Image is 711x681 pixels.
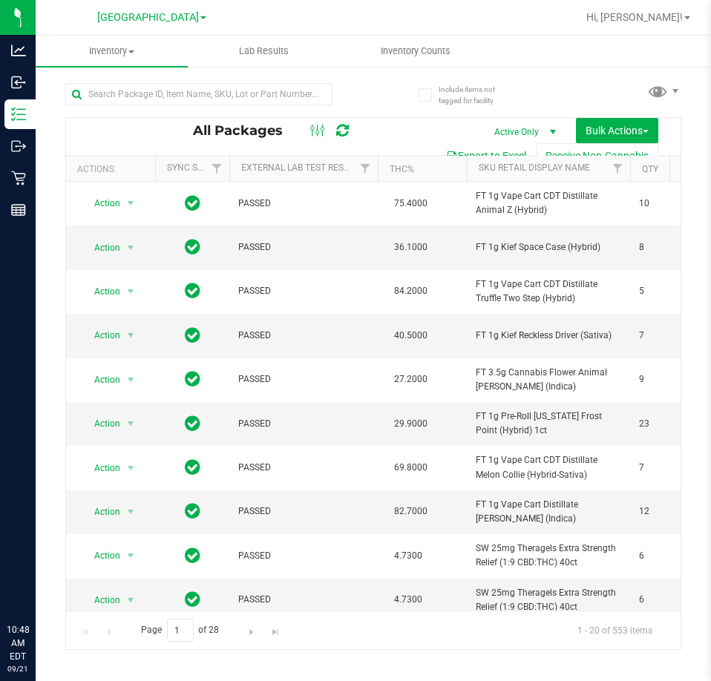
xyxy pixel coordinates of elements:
[639,504,695,519] span: 12
[122,545,140,566] span: select
[65,83,332,105] input: Search Package ID, Item Name, SKU, Lot or Part Number...
[476,277,621,306] span: FT 1g Vape Cart CDT Distillate Truffle Two Step (Hybrid)
[387,280,435,302] span: 84.2000
[11,107,26,122] inline-svg: Inventory
[387,589,430,611] span: 4.7300
[185,457,200,478] span: In Sync
[11,139,26,154] inline-svg: Outbound
[185,545,200,566] span: In Sync
[122,237,140,258] span: select
[122,325,140,346] span: select
[238,372,369,386] span: PASSED
[361,45,471,58] span: Inventory Counts
[639,417,695,431] span: 23
[639,329,695,343] span: 7
[122,590,140,611] span: select
[476,189,621,217] span: FT 1g Vape Cart CDT Distillate Animal Z (Hybrid)
[387,545,430,567] span: 4.7300
[479,162,590,173] a: Sku Retail Display Name
[639,284,695,298] span: 5
[238,593,369,607] span: PASSED
[387,237,435,258] span: 36.1000
[476,240,621,254] span: FT 1g Kief Space Case (Hybrid)
[238,549,369,563] span: PASSED
[439,84,513,106] span: Include items not tagged for facility
[238,240,369,254] span: PASSED
[167,162,224,173] a: Sync Status
[576,118,658,143] button: Bulk Actions
[238,461,369,475] span: PASSED
[476,366,621,394] span: FT 3.5g Cannabis Flower Animal [PERSON_NAME] (Indica)
[639,197,695,211] span: 10
[387,457,435,478] span: 69.8000
[97,11,199,24] span: [GEOGRAPHIC_DATA]
[606,156,630,181] a: Filter
[476,453,621,481] span: FT 1g Vape Cart CDT Distillate Melon Collie (Hybrid-Sativa)
[436,143,536,168] button: Export to Excel
[586,11,683,23] span: Hi, [PERSON_NAME]!
[238,197,369,211] span: PASSED
[536,143,658,168] button: Receive Non-Cannabis
[188,36,340,67] a: Lab Results
[193,122,298,139] span: All Packages
[81,237,121,258] span: Action
[122,458,140,478] span: select
[81,458,121,478] span: Action
[586,125,649,136] span: Bulk Actions
[122,193,140,214] span: select
[238,329,369,343] span: PASSED
[639,549,695,563] span: 6
[241,619,263,639] a: Go to the next page
[36,36,188,67] a: Inventory
[185,237,200,257] span: In Sync
[11,75,26,90] inline-svg: Inbound
[167,619,194,642] input: 1
[7,663,29,674] p: 09/21
[639,461,695,475] span: 7
[387,501,435,522] span: 82.7000
[185,501,200,522] span: In Sync
[81,501,121,522] span: Action
[639,372,695,386] span: 9
[7,623,29,663] p: 10:48 AM EDT
[128,619,232,642] span: Page of 28
[11,171,26,185] inline-svg: Retail
[387,413,435,435] span: 29.9000
[81,590,121,611] span: Action
[639,593,695,607] span: 6
[566,619,664,641] span: 1 - 20 of 553 items
[81,413,121,434] span: Action
[11,43,26,58] inline-svg: Analytics
[476,329,621,343] span: FT 1g Kief Reckless Driver (Sativa)
[81,545,121,566] span: Action
[353,156,378,181] a: Filter
[476,586,621,614] span: SW 25mg Theragels Extra Strength Relief (1:9 CBD:THC) 40ct
[122,369,140,390] span: select
[122,501,140,522] span: select
[639,240,695,254] span: 8
[238,284,369,298] span: PASSED
[642,164,658,174] a: Qty
[387,193,435,214] span: 75.4000
[81,369,121,390] span: Action
[476,409,621,438] span: FT 1g Pre-Roll [US_STATE] Frost Point (Hybrid) 1ct
[11,203,26,217] inline-svg: Reports
[185,325,200,346] span: In Sync
[122,413,140,434] span: select
[387,369,435,390] span: 27.2000
[476,498,621,526] span: FT 1g Vape Cart Distillate [PERSON_NAME] (Indica)
[81,193,121,214] span: Action
[390,164,414,174] a: THC%
[476,542,621,570] span: SW 25mg Theragels Extra Strength Relief (1:9 CBD:THC) 40ct
[238,417,369,431] span: PASSED
[205,156,229,181] a: Filter
[340,36,492,67] a: Inventory Counts
[185,369,200,389] span: In Sync
[81,325,121,346] span: Action
[264,619,286,639] a: Go to the last page
[238,504,369,519] span: PASSED
[241,162,358,173] a: External Lab Test Result
[122,281,140,302] span: select
[81,281,121,302] span: Action
[219,45,309,58] span: Lab Results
